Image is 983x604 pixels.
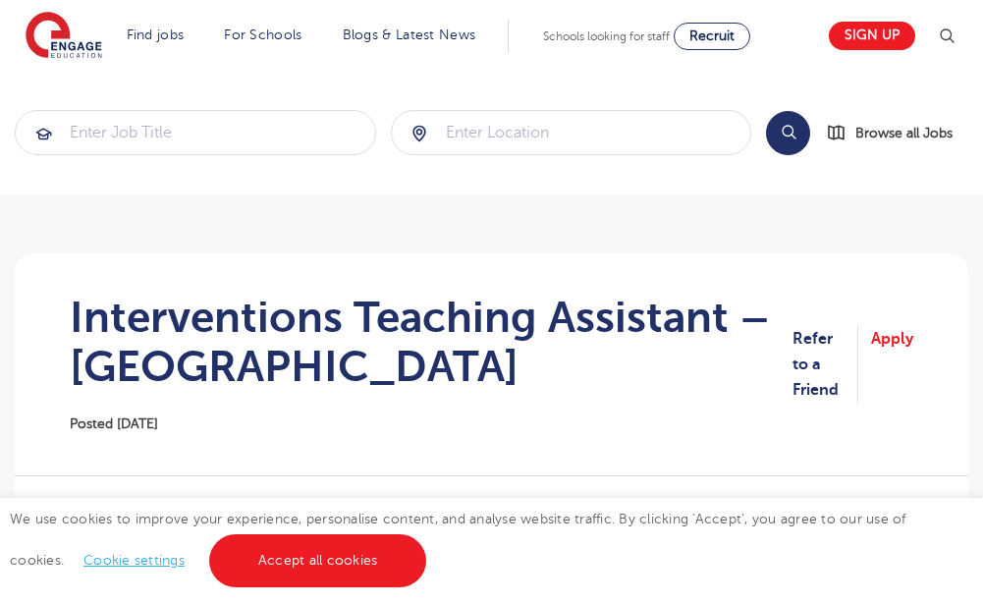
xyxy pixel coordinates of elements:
[343,27,476,42] a: Blogs & Latest News
[16,111,375,154] input: Submit
[689,28,735,43] span: Recruit
[26,12,102,61] img: Engage Education
[15,110,376,155] div: Submit
[127,27,185,42] a: Find jobs
[10,512,906,568] span: We use cookies to improve your experience, personalise content, and analyse website traffic. By c...
[871,326,913,404] a: Apply
[829,22,915,50] a: Sign up
[855,122,953,144] span: Browse all Jobs
[391,110,752,155] div: Submit
[826,122,968,144] a: Browse all Jobs
[83,553,185,568] a: Cookie settings
[224,27,301,42] a: For Schools
[674,23,750,50] a: Recruit
[543,29,670,43] span: Schools looking for staff
[392,111,751,154] input: Submit
[209,534,427,587] a: Accept all cookies
[70,416,158,431] span: Posted [DATE]
[70,293,792,391] h1: Interventions Teaching Assistant – [GEOGRAPHIC_DATA]
[792,326,858,404] a: Refer to a Friend
[766,111,810,155] button: Search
